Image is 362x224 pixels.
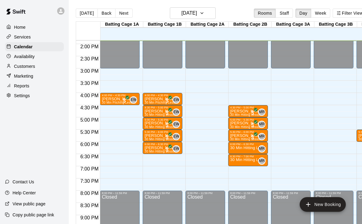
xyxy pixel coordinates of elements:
span: All customers have paid [164,146,170,152]
div: Customers [5,62,64,71]
div: 4:00 PM – 4:30 PM [144,94,181,97]
div: Batting Cage 2B [229,22,272,28]
a: Services [5,32,64,42]
p: Reports [14,83,29,89]
button: [DATE] [170,7,216,19]
div: Batting Cage 3A [272,22,314,28]
div: 6:30 PM – 7:00 PM [230,155,266,158]
div: 4:00 PM – 4:30 PM: 30 Min Pitching Lesson [143,93,182,105]
span: All customers have paid [164,110,170,116]
span: 7:30 PM [79,178,100,184]
div: Mark Romer [258,157,265,165]
span: 2:30 PM [79,56,100,61]
span: All customers have paid [164,134,170,140]
div: 6:00 PM – 6:30 PM [144,143,181,146]
span: 2:00 PM [79,44,100,49]
div: Batting Cage 3B [314,22,357,28]
span: Mark Romer [261,145,265,152]
div: 5:30 PM – 6:00 PM [230,130,266,134]
span: 30 Min Hitting Lesson [230,113,261,116]
div: 4:00 PM – 4:30 PM: 30 Min Pitching Lesson [100,93,140,105]
span: 30 Min Hitting Lesson [230,125,261,129]
span: 5:00 PM [79,117,100,123]
div: 4:30 PM – 5:00 PM: 30 Min Hitting Lesson [228,105,268,117]
div: 8:00 PM – 11:59 PM [144,192,181,195]
div: Elissa Wisniewski [173,145,180,152]
span: 8:30 PM [79,203,100,208]
div: Availability [5,52,64,61]
span: 6:30 PM [79,154,100,159]
div: 8:00 PM – 11:59 PM [316,192,352,195]
span: EW [173,146,179,152]
div: Reports [5,81,64,90]
div: 5:00 PM – 5:30 PM: 30 Min Hitting Lesson [143,117,182,130]
span: EW [173,97,179,103]
div: 4:00 PM – 4:30 PM [102,94,138,97]
span: 30 Min Hitting Lesson [144,138,176,141]
p: Contact Us [13,179,34,185]
a: Home [5,23,64,32]
span: 5:30 PM [79,130,100,135]
div: Elissa Wisniewski [173,96,180,104]
span: Elissa Wisniewski [175,133,180,140]
div: 4:30 PM – 5:00 PM [144,106,181,109]
span: MR [259,158,265,164]
button: Week [311,9,330,18]
span: Elissa Wisniewski [175,108,180,116]
span: All customers have paid [250,134,256,140]
p: Help Center [13,190,36,196]
span: All customers have paid [164,97,170,104]
div: 5:00 PM – 5:30 PM [144,118,181,121]
div: Elissa Wisniewski [173,108,180,116]
span: Elissa Wisniewski [175,96,180,104]
div: Elissa Wisniewski [173,133,180,140]
div: 4:30 PM – 5:00 PM [230,106,266,109]
div: 6:00 PM – 6:30 PM: 30 Min Hitting Lesson [143,142,182,154]
span: EW [173,121,179,127]
span: 30 Min Hitting Lesson [144,150,176,153]
p: Settings [14,93,30,99]
button: add [300,197,346,212]
div: Batting Cage 1B [143,22,186,28]
span: MR [259,109,265,115]
button: Day [295,9,311,18]
div: Batting Cage 1A [101,22,143,28]
div: 6:00 PM – 6:30 PM [230,143,266,146]
span: All customers have paid [121,97,127,104]
h6: [DATE] [181,9,197,17]
div: Calendar [5,42,64,51]
div: Mark Romer [258,121,265,128]
p: Marketing [14,73,33,79]
span: 6:00 PM [79,142,100,147]
span: Mark Romer [261,157,265,165]
div: 5:00 PM – 5:30 PM: 30 Min Hitting Lesson [228,117,268,130]
span: 8:00 PM [79,191,100,196]
div: 6:00 PM – 6:30 PM: 30 Min Hitting Lesson [228,142,268,154]
button: Back [97,9,115,18]
span: Mark Romer [261,121,265,128]
button: Staff [276,9,293,18]
button: [DATE] [76,9,98,18]
span: Elissa Wisniewski [132,96,137,104]
p: Home [14,24,26,30]
span: Elissa Wisniewski [175,121,180,128]
div: 5:00 PM – 5:30 PM [230,118,266,121]
p: Customers [14,63,35,69]
span: 30 Min Hitting Lesson [144,113,176,116]
span: EW [130,97,137,103]
span: 30 Min Pitching Lesson [144,101,178,104]
span: 7:00 PM [79,166,100,171]
div: 8:00 PM – 11:59 PM [187,192,223,195]
a: Marketing [5,72,64,81]
button: Rooms [254,9,276,18]
div: Batting Cage 2A [186,22,229,28]
span: 4:00 PM [79,93,100,98]
span: All customers have paid [164,122,170,128]
a: Settings [5,91,64,100]
div: 8:00 PM – 11:59 PM [102,192,138,195]
div: 5:30 PM – 6:00 PM [144,130,181,134]
p: Copy public page link [13,212,54,218]
div: 8:00 PM – 11:59 PM [273,192,309,195]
